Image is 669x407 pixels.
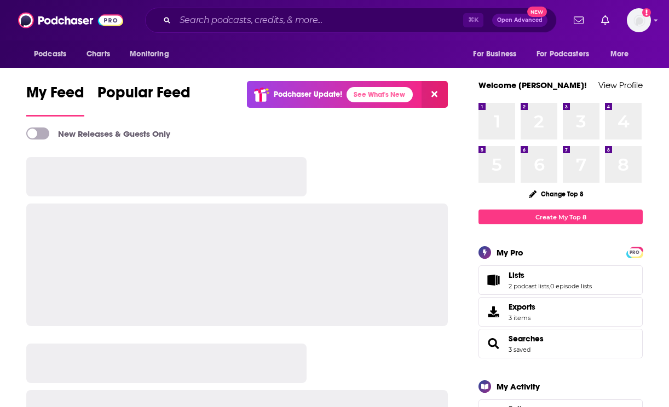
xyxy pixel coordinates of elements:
span: Lists [509,270,524,280]
svg: Add a profile image [642,8,651,17]
a: View Profile [598,80,643,90]
span: Searches [478,329,643,358]
button: Change Top 8 [522,187,590,201]
div: Search podcasts, credits, & more... [145,8,557,33]
a: 0 episode lists [550,282,592,290]
button: open menu [122,44,183,65]
a: See What's New [347,87,413,102]
span: Charts [86,46,110,62]
span: Monitoring [130,46,169,62]
span: For Business [473,46,516,62]
span: For Podcasters [537,46,589,62]
span: Logged in as RobinBectel [627,8,651,32]
div: My Pro [497,247,523,258]
a: Create My Top 8 [478,210,643,224]
span: PRO [628,248,641,257]
a: Exports [478,297,643,327]
a: 2 podcast lists [509,282,549,290]
button: Open AdvancedNew [492,14,547,27]
a: Searches [509,334,544,344]
span: New [527,7,547,17]
span: Exports [482,304,504,319]
input: Search podcasts, credits, & more... [175,11,463,29]
span: 3 items [509,314,535,322]
button: open menu [465,44,530,65]
p: Podchaser Update! [274,90,342,99]
a: Show notifications dropdown [597,11,614,30]
img: Podchaser - Follow, Share and Rate Podcasts [18,10,123,31]
a: Searches [482,336,504,351]
img: User Profile [627,8,651,32]
div: My Activity [497,381,540,392]
span: Lists [478,265,643,295]
a: New Releases & Guests Only [26,127,170,139]
span: Exports [509,302,535,312]
button: open menu [603,44,643,65]
button: Show profile menu [627,8,651,32]
button: open menu [529,44,605,65]
a: 3 saved [509,346,530,353]
a: PRO [628,248,641,256]
span: More [610,46,629,62]
span: , [549,282,550,290]
span: Open Advanced [497,18,543,23]
button: open menu [26,44,80,65]
span: Podcasts [34,46,66,62]
a: Lists [509,270,592,280]
a: Popular Feed [97,83,191,117]
span: Popular Feed [97,83,191,108]
span: ⌘ K [463,13,483,27]
a: Show notifications dropdown [569,11,588,30]
a: Lists [482,272,504,288]
a: Welcome [PERSON_NAME]! [478,80,587,90]
a: My Feed [26,83,84,117]
span: My Feed [26,83,84,108]
a: Charts [79,44,117,65]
